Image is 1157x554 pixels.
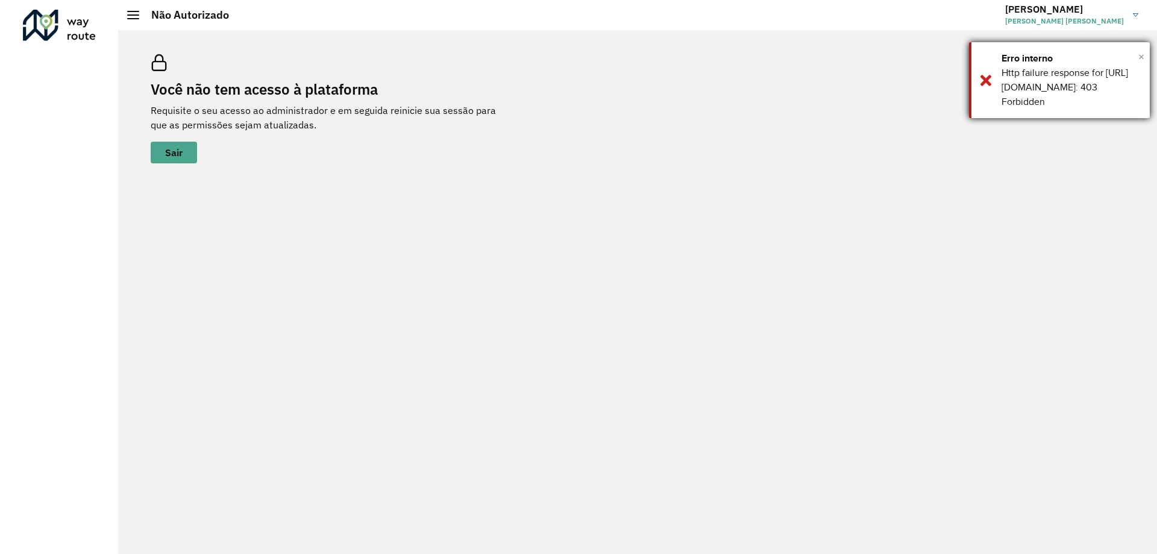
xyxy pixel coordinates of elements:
[139,8,229,22] h2: Não Autorizado
[151,142,197,163] button: button
[1005,16,1124,27] span: [PERSON_NAME] [PERSON_NAME]
[151,103,512,132] p: Requisite o seu acesso ao administrador e em seguida reinicie sua sessão para que as permissões s...
[1002,66,1141,109] div: Http failure response for [URL][DOMAIN_NAME]: 403 Forbidden
[1005,4,1124,15] h3: [PERSON_NAME]
[1002,51,1141,66] div: Erro interno
[165,148,183,157] span: Sair
[1138,48,1144,66] button: Close
[1138,48,1144,66] span: ×
[151,81,512,98] h2: Você não tem acesso à plataforma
